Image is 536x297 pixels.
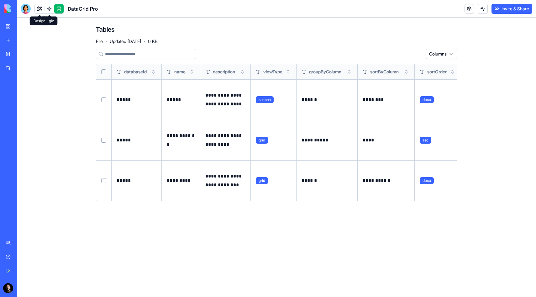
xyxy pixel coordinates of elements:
[426,49,457,59] button: Columns
[420,177,434,184] span: desc
[110,38,141,45] span: Updated [DATE]
[420,137,431,144] span: asc
[101,138,106,143] button: Select row
[4,4,43,13] img: logo
[427,69,447,75] span: sortOrder
[449,69,455,75] button: Toggle sort
[420,96,434,103] span: desc
[124,69,147,75] span: databaseId
[41,17,58,25] div: Logic
[189,69,195,75] button: Toggle sort
[309,69,341,75] span: groupByColumn
[403,69,409,75] button: Toggle sort
[101,69,106,74] button: Select all
[256,137,268,144] span: grid
[105,36,107,46] span: ·
[96,38,103,45] span: File
[96,25,114,34] h4: Tables
[256,96,274,103] span: kanban
[148,38,158,45] span: 0 KB
[491,4,532,14] button: Invite & Share
[239,69,245,75] button: Toggle sort
[256,177,268,184] span: grid
[101,97,106,102] button: Select row
[174,69,186,75] span: name
[30,17,49,25] div: Design
[346,69,352,75] button: Toggle sort
[3,283,13,293] img: ACg8ocLFR2KEYCtrpyvVQ2_WjSSOOkQDRy08La0J4HUk0dTeEI6-7C8=s96-c
[213,69,235,75] span: description
[144,36,145,46] span: ·
[150,69,156,75] button: Toggle sort
[370,69,399,75] span: sortByColumn
[285,69,291,75] button: Toggle sort
[101,178,106,183] button: Select row
[68,5,98,13] span: DataGrid Pro
[263,69,282,75] span: viewType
